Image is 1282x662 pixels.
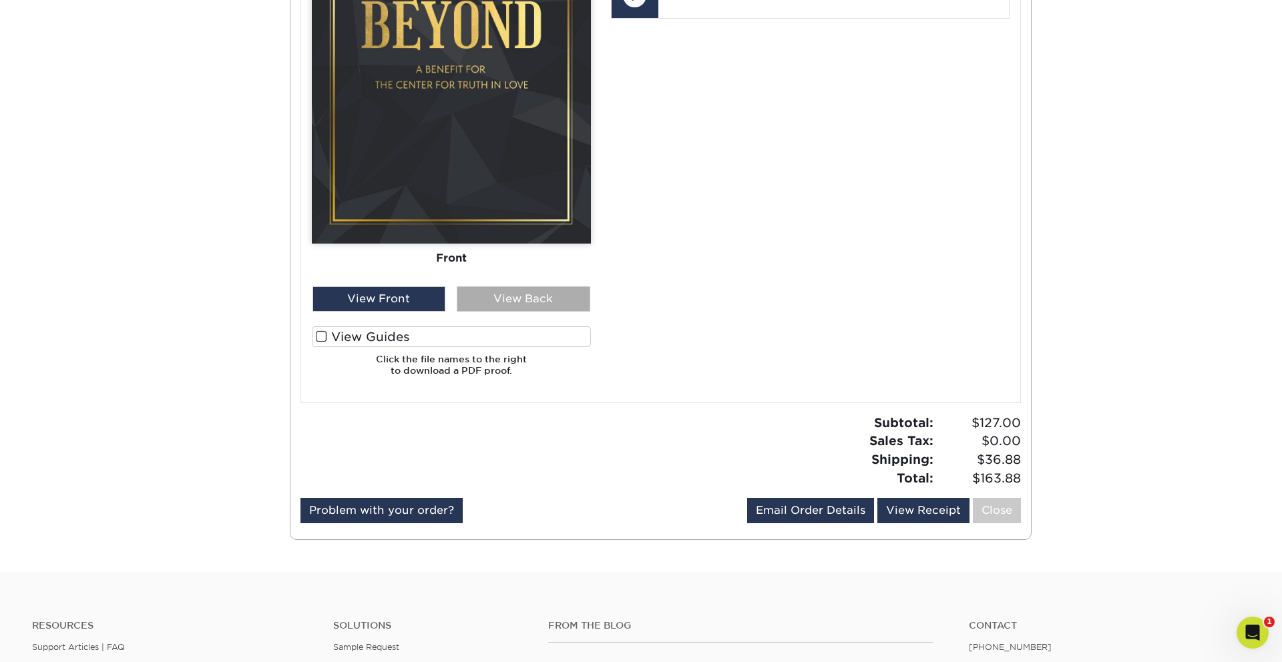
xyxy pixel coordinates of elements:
[1237,617,1269,649] iframe: Intercom live chat
[312,244,591,273] div: Front
[3,621,114,657] iframe: Google Customer Reviews
[937,450,1021,469] span: $36.88
[1264,617,1275,627] span: 1
[877,498,970,523] a: View Receipt
[548,620,933,631] h4: From the Blog
[969,620,1250,631] a: Contact
[937,469,1021,488] span: $163.88
[333,642,399,652] a: Sample Request
[969,642,1052,652] a: [PHONE_NUMBER]
[973,498,1021,523] a: Close
[300,498,463,523] a: Problem with your order?
[871,452,933,466] strong: Shipping:
[32,620,313,631] h4: Resources
[312,326,591,347] label: View Guides
[897,470,933,485] strong: Total:
[312,286,446,312] div: View Front
[457,286,590,312] div: View Back
[937,432,1021,450] span: $0.00
[869,433,933,448] strong: Sales Tax:
[874,415,933,430] strong: Subtotal:
[312,354,591,386] h6: Click the file names to the right to download a PDF proof.
[747,498,874,523] a: Email Order Details
[937,414,1021,432] span: $127.00
[333,620,528,631] h4: Solutions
